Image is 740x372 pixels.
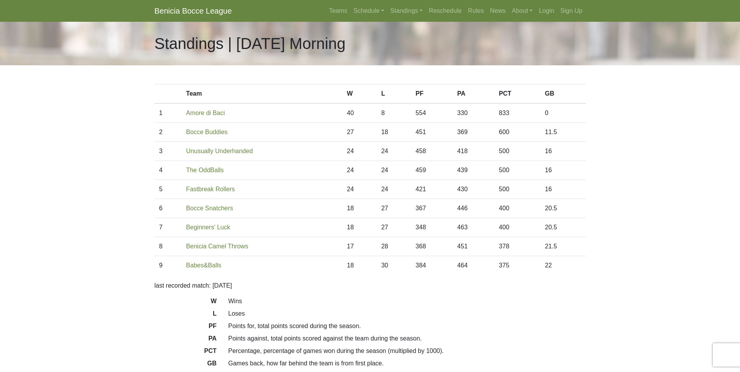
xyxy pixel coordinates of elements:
[342,218,376,237] td: 18
[453,256,494,275] td: 464
[376,142,411,161] td: 24
[376,123,411,142] td: 18
[155,34,346,53] h1: Standings | [DATE] Morning
[540,180,586,199] td: 16
[223,334,592,343] dd: Points against, total points scored against the team during the season.
[376,256,411,275] td: 30
[155,237,182,256] td: 8
[155,3,232,19] a: Benicia Bocce League
[494,237,540,256] td: 378
[376,161,411,180] td: 24
[494,218,540,237] td: 400
[411,123,453,142] td: 451
[155,142,182,161] td: 3
[540,218,586,237] td: 20.5
[411,256,453,275] td: 384
[376,180,411,199] td: 24
[149,297,223,309] dt: W
[494,256,540,275] td: 375
[155,123,182,142] td: 2
[342,103,376,123] td: 40
[453,237,494,256] td: 451
[155,256,182,275] td: 9
[487,3,509,19] a: News
[149,359,223,371] dt: GB
[181,84,342,104] th: Team
[453,199,494,218] td: 446
[186,167,224,173] a: The OddBalls
[223,309,592,318] dd: Loses
[453,218,494,237] td: 463
[494,180,540,199] td: 500
[411,237,453,256] td: 368
[186,148,253,154] a: Unusually Underhanded
[186,186,235,192] a: Fastbreak Rollers
[155,218,182,237] td: 7
[376,103,411,123] td: 8
[342,199,376,218] td: 18
[411,142,453,161] td: 458
[342,123,376,142] td: 27
[342,84,376,104] th: W
[540,123,586,142] td: 11.5
[426,3,465,19] a: Reschedule
[350,3,387,19] a: Schedule
[536,3,557,19] a: Login
[540,199,586,218] td: 20.5
[540,256,586,275] td: 22
[223,321,592,331] dd: Points for, total points scored during the season.
[557,3,586,19] a: Sign Up
[494,142,540,161] td: 500
[376,218,411,237] td: 27
[186,205,233,211] a: Bocce Snatchers
[453,103,494,123] td: 330
[223,346,592,356] dd: Percentage, percentage of games won during the season (multiplied by 1000).
[411,84,453,104] th: PF
[186,110,225,116] a: Amore di Baci
[453,123,494,142] td: 369
[540,142,586,161] td: 16
[494,103,540,123] td: 833
[494,199,540,218] td: 400
[509,3,536,19] a: About
[411,180,453,199] td: 421
[155,161,182,180] td: 4
[453,180,494,199] td: 430
[186,129,228,135] a: Bocce Buddies
[149,334,223,346] dt: PA
[342,142,376,161] td: 24
[411,218,453,237] td: 348
[155,199,182,218] td: 6
[411,103,453,123] td: 554
[149,346,223,359] dt: PCT
[540,161,586,180] td: 16
[186,262,221,269] a: Babes&Balls
[342,180,376,199] td: 24
[376,84,411,104] th: L
[494,123,540,142] td: 600
[465,3,487,19] a: Rules
[223,359,592,368] dd: Games back, how far behind the team is from first place.
[376,199,411,218] td: 27
[342,256,376,275] td: 18
[186,224,230,231] a: Beginners' Luck
[411,161,453,180] td: 459
[149,309,223,321] dt: L
[540,84,586,104] th: GB
[494,84,540,104] th: PCT
[149,321,223,334] dt: PF
[453,161,494,180] td: 439
[155,281,586,290] p: last recorded match: [DATE]
[387,3,426,19] a: Standings
[155,103,182,123] td: 1
[342,161,376,180] td: 24
[186,243,248,250] a: Benicia Camel Throws
[342,237,376,256] td: 17
[223,297,592,306] dd: Wins
[411,199,453,218] td: 367
[453,84,494,104] th: PA
[540,103,586,123] td: 0
[540,237,586,256] td: 21.5
[155,180,182,199] td: 5
[494,161,540,180] td: 500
